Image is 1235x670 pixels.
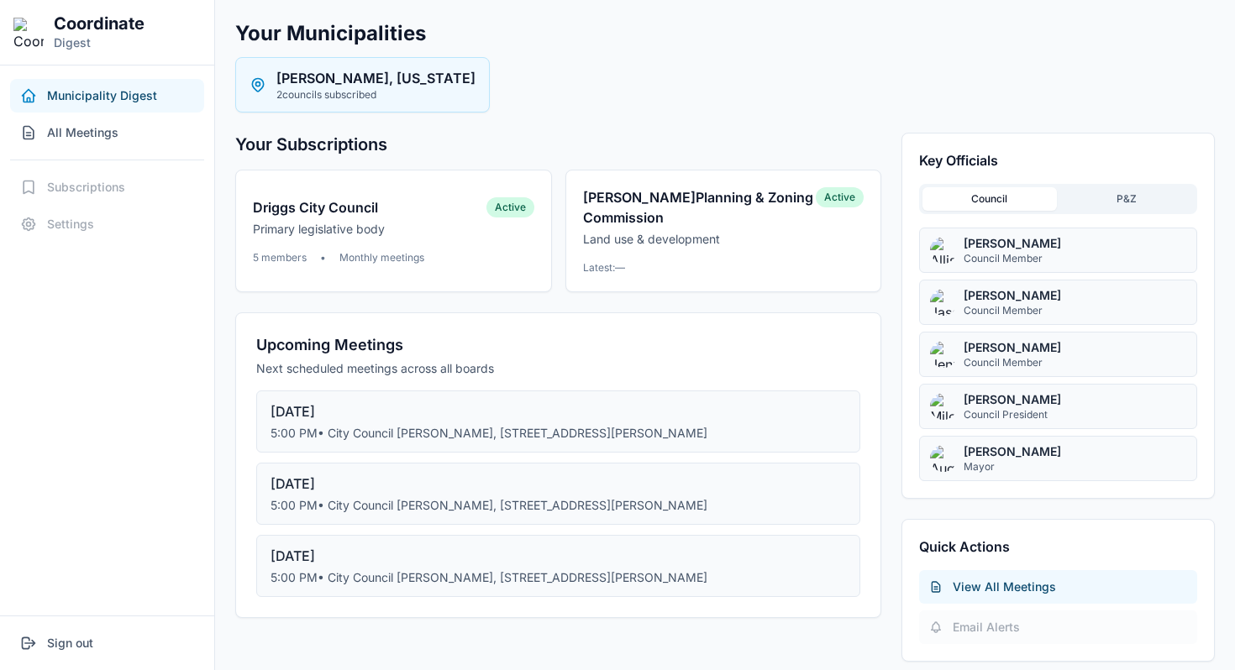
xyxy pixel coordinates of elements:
[10,116,204,149] button: All Meetings
[964,460,1186,474] p: Mayor
[565,170,882,292] button: [PERSON_NAME]Planning & Zoning CommissionLand use & developmentActiveLatest:—
[235,170,552,292] button: Driggs City CouncilPrimary legislative bodyActive5 members•Monthly meetings
[276,68,476,88] div: [PERSON_NAME], [US_STATE]
[47,179,125,196] span: Subscriptions
[271,497,846,514] div: 5:00 PM • City Council [PERSON_NAME], [STREET_ADDRESS][PERSON_NAME]
[256,360,860,377] p: Next scheduled meetings across all boards
[816,187,864,207] span: Active
[47,87,157,104] span: Municipality Digest
[54,13,145,34] h1: Coordinate
[54,34,145,51] p: Digest
[964,356,1186,369] p: Council Member
[256,333,860,357] h2: Upcoming Meetings
[583,231,817,248] p: Land use & development
[964,443,1186,460] p: [PERSON_NAME]
[253,251,307,264] span: 5 members
[964,391,1186,408] p: [PERSON_NAME]
[919,537,1197,557] h3: Quick Actions
[919,570,1197,604] button: View All Meetings
[10,207,204,241] button: Settings
[930,237,957,264] img: Allison Michalski
[339,251,424,264] span: Monthly meetings
[253,221,486,238] p: Primary legislative body
[964,339,1186,356] p: [PERSON_NAME]
[964,287,1186,304] p: [PERSON_NAME]
[271,474,846,494] div: [DATE]
[253,197,486,217] h3: Driggs City Council
[13,18,44,48] img: Coordinate
[583,187,817,228] h3: [PERSON_NAME] Planning & Zoning Commission
[10,626,204,660] button: Sign out
[930,289,957,316] img: Jason Popilsky
[276,88,476,102] div: 2 councils subscribed
[964,408,1186,421] p: Council President
[271,569,846,586] div: 5:00 PM • City Council [PERSON_NAME], [STREET_ADDRESS][PERSON_NAME]
[10,170,204,204] button: Subscriptions
[47,216,94,233] span: Settings
[10,79,204,113] button: Municipality Digest
[919,610,1197,644] button: Email Alerts
[964,235,1186,252] p: [PERSON_NAME]
[930,393,957,420] img: Miles Knowles
[320,251,326,264] span: •
[235,133,881,156] h2: Your Subscriptions
[922,187,1056,211] button: Council
[486,197,534,217] span: Active
[235,20,1215,47] h1: Your Municipalities
[1060,187,1194,211] button: P&Z
[583,261,864,275] div: Latest: —
[930,341,957,368] img: Jennifer Bragg
[271,546,846,566] div: [DATE]
[964,304,1186,317] p: Council Member
[919,150,1197,170] h3: Key Officials
[271,401,846,421] div: [DATE]
[930,445,957,472] img: August Christensen
[47,124,118,141] span: All Meetings
[964,252,1186,265] p: Council Member
[271,425,846,442] div: 5:00 PM • City Council [PERSON_NAME], [STREET_ADDRESS][PERSON_NAME]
